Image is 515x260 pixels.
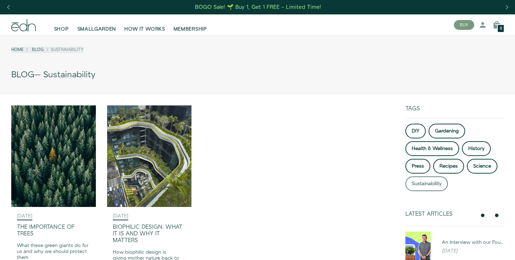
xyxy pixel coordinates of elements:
[32,47,44,53] a: Blog
[195,2,322,13] a: BOGO Sale! 🌱 Buy 1, Get 1 FREE – Limited Time!
[405,159,430,174] a: Press
[467,159,497,174] a: Science
[429,124,465,138] a: Gardening
[11,70,95,80] span: — Sustainability
[54,26,69,33] span: SHOP
[73,17,120,33] a: SMALLGARDEN
[442,247,457,254] em: [DATE]
[77,26,116,33] span: SMALLGARDEN
[113,213,128,220] time: [DATE]
[17,224,90,237] div: The Importance of Trees
[17,213,32,220] time: [DATE]
[433,159,464,174] a: Recipes
[478,211,487,220] button: previous
[461,239,508,256] iframe: Opens a widget where you can find more information
[120,17,169,33] a: HOW IT WORKS
[124,26,165,33] span: HOW IT WORKS
[11,69,34,81] a: BLOG
[500,27,502,31] span: 0
[11,47,84,53] nav: breadcrumbs
[113,224,186,244] div: Biophilic Design: What it is and why it matters
[174,26,207,33] span: MEMBERSHIP
[169,17,211,33] a: MEMBERSHIP
[405,141,459,156] a: Health & Wellness
[405,211,476,217] div: Latest Articles
[44,47,84,53] li: Sustainability
[462,141,491,156] a: History
[405,124,426,138] a: DIY
[11,47,24,53] a: Home
[195,4,321,11] div: BOGO Sale! 🌱 Buy 1, Get 1 FREE – Limited Time!
[442,239,504,246] div: An Interview with our Founder, [PERSON_NAME]: The Efficient Grower
[50,17,73,33] a: SHOP
[405,105,504,118] div: Tags
[454,20,474,30] button: BUY
[493,211,501,220] button: next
